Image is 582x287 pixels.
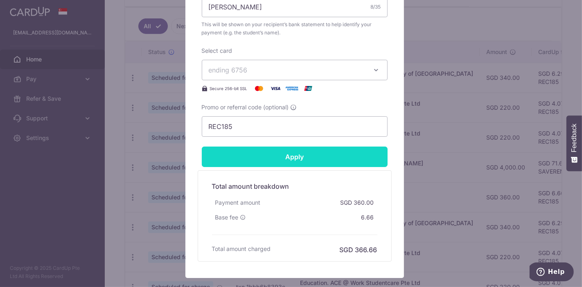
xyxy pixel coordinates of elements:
h6: Total amount charged [212,245,271,253]
span: This will be shown on your recipient’s bank statement to help identify your payment (e.g. the stu... [202,20,388,37]
img: Visa [267,84,284,93]
img: Mastercard [251,84,267,93]
img: American Express [284,84,300,93]
div: 6.66 [358,210,377,225]
span: Base fee [215,213,239,221]
h6: SGD 366.66 [340,245,377,255]
iframe: Opens a widget where you can find more information [530,262,574,283]
span: Promo or referral code (optional) [202,103,289,111]
span: ending 6756 [209,66,248,74]
div: 8/35 [371,3,381,11]
div: SGD 360.00 [337,195,377,210]
label: Select card [202,47,232,55]
h5: Total amount breakdown [212,181,377,191]
button: Feedback - Show survey [566,115,582,171]
button: ending 6756 [202,60,388,80]
span: Feedback [571,124,578,152]
img: UnionPay [300,84,316,93]
div: Payment amount [212,195,264,210]
span: Secure 256-bit SSL [210,85,248,92]
input: Apply [202,147,388,167]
